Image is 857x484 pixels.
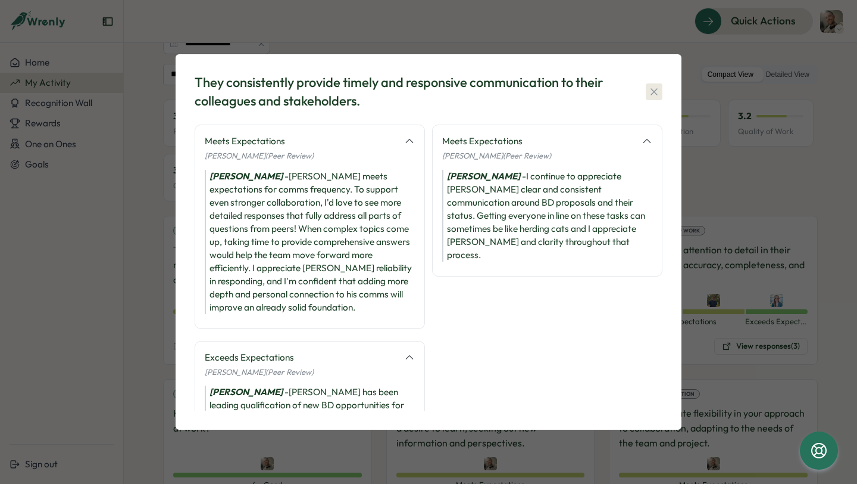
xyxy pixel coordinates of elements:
[205,367,314,377] span: [PERSON_NAME] (Peer Review)
[209,386,283,398] i: [PERSON_NAME]
[442,135,634,148] div: Meets Expectations
[442,151,551,160] span: [PERSON_NAME] (Peer Review)
[205,151,314,160] span: [PERSON_NAME] (Peer Review)
[205,135,397,148] div: Meets Expectations
[195,73,617,110] div: They consistently provide timely and responsive communication to their colleagues and stakeholders.
[209,170,283,182] i: [PERSON_NAME]
[447,170,520,182] i: [PERSON_NAME]
[442,170,652,262] div: - I continue to appreciate [PERSON_NAME] clear and consistent communication around BD proposals a...
[205,351,397,364] div: Exceeds Expectations
[205,170,415,314] div: - [PERSON_NAME] meets expectations for comms frequency. To support even stronger collaboration, I...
